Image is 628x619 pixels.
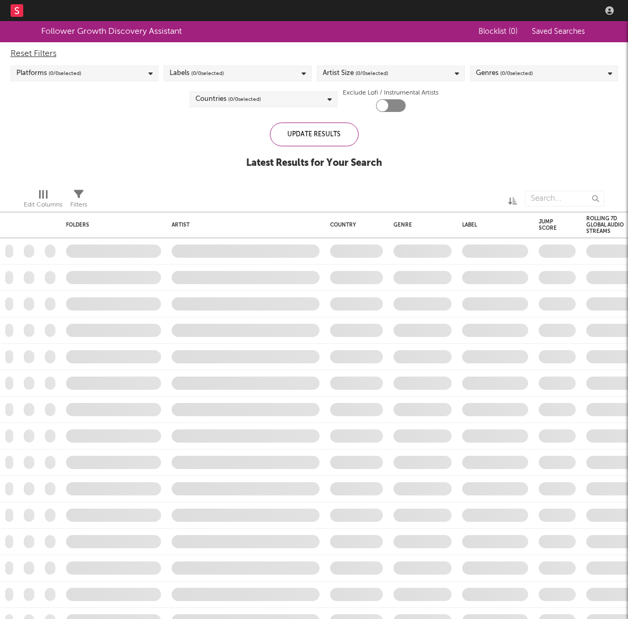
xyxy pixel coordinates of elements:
span: ( 0 ) [509,28,518,35]
div: Edit Columns [24,199,62,211]
div: Reset Filters [11,48,618,60]
div: Latest Results for Your Search [246,157,382,170]
div: Genre [393,222,446,228]
span: Blocklist [479,28,518,35]
div: Genres [476,67,533,80]
span: Saved Searches [532,28,587,35]
div: Label [462,222,523,228]
span: ( 0 / 0 selected) [49,67,81,80]
span: ( 0 / 0 selected) [500,67,533,80]
div: Rolling 7D Global Audio Streams [586,215,626,235]
div: Filters [70,199,87,211]
div: Update Results [270,123,359,146]
div: Platforms [16,67,81,80]
div: Labels [170,67,224,80]
button: Saved Searches [529,27,587,36]
input: Search... [525,191,604,207]
span: ( 0 / 0 selected) [355,67,388,80]
div: Artist Size [323,67,388,80]
div: Artist [172,222,314,228]
span: ( 0 / 0 selected) [191,67,224,80]
div: Countries [195,93,261,106]
div: Country [330,222,378,228]
div: Jump Score [539,219,560,231]
div: Follower Growth Discovery Assistant [41,25,182,38]
label: Exclude Lofi / Instrumental Artists [343,87,438,99]
div: Folders [66,222,145,228]
div: Edit Columns [24,185,62,216]
div: Filters [70,185,87,216]
span: ( 0 / 0 selected) [228,93,261,106]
